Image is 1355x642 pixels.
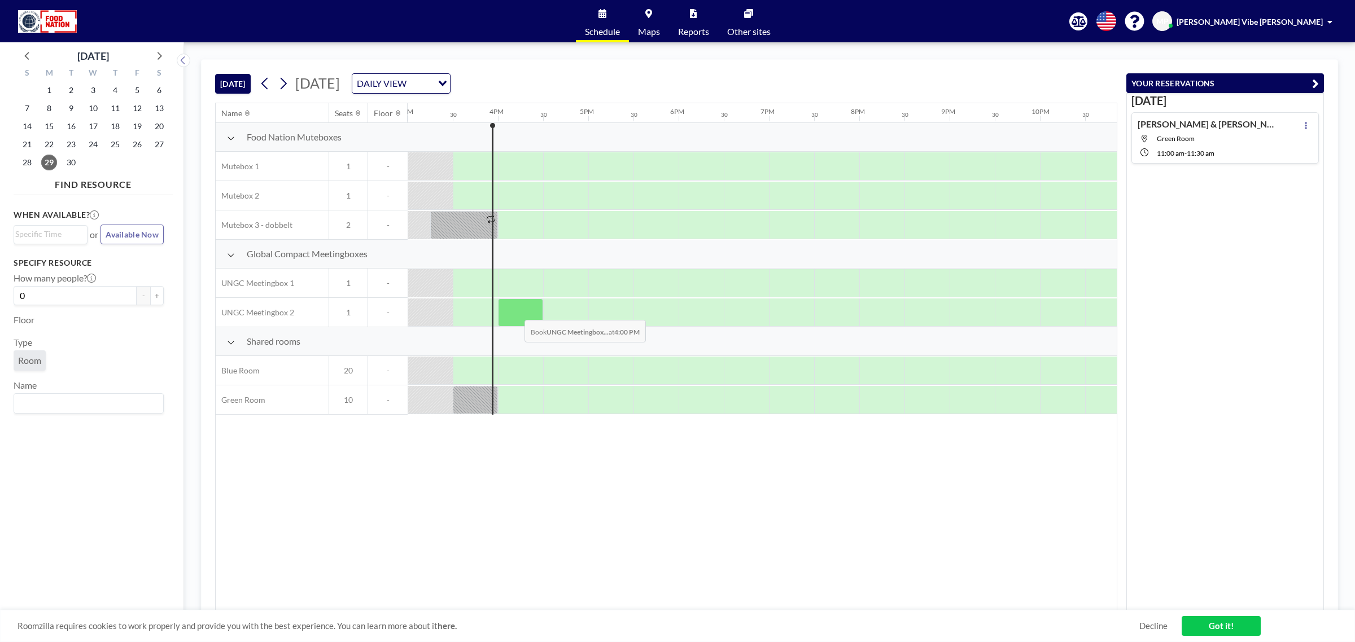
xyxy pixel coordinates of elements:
span: 11:30 AM [1187,149,1214,157]
input: Search for option [15,228,81,240]
div: 30 [811,111,818,118]
div: 4PM [489,107,504,116]
span: - [368,220,408,230]
input: Search for option [410,76,431,91]
div: 9PM [941,107,955,116]
span: Mutebox 1 [216,161,259,172]
span: Other sites [727,27,771,36]
div: S [16,67,38,81]
span: Thursday, September 11, 2025 [107,100,123,116]
span: Monday, September 1, 2025 [41,82,57,98]
img: organization-logo [18,10,77,33]
span: Maps [638,27,660,36]
span: 2 [329,220,368,230]
label: Name [14,380,37,391]
a: here. [438,621,457,631]
div: M [38,67,60,81]
span: - [1184,149,1187,157]
span: Available Now [106,230,159,239]
div: 30 [721,111,728,118]
div: Floor [374,108,393,118]
button: [DATE] [215,74,251,94]
span: Saturday, September 20, 2025 [151,118,167,134]
span: 11:00 AM [1157,149,1184,157]
span: Saturday, September 13, 2025 [151,100,167,116]
button: - [137,286,150,305]
button: + [150,286,164,305]
span: 1 [329,161,368,172]
span: Friday, September 19, 2025 [129,118,145,134]
span: - [368,395,408,405]
span: Wednesday, September 10, 2025 [85,100,101,116]
span: - [368,307,408,318]
div: 8PM [851,107,865,116]
span: Roomzilla requires cookies to work properly and provide you with the best experience. You can lea... [18,621,1139,631]
label: Type [14,337,32,348]
span: Mutebox 2 [216,191,259,201]
div: 30 [902,111,908,118]
span: Thursday, September 4, 2025 [107,82,123,98]
b: 4:00 PM [614,328,640,336]
span: Saturday, September 27, 2025 [151,137,167,152]
span: Food Nation Muteboxes [247,131,342,143]
span: Saturday, September 6, 2025 [151,82,167,98]
span: Green Room [1157,134,1195,143]
span: Wednesday, September 24, 2025 [85,137,101,152]
label: How many people? [14,272,96,284]
span: Reports [678,27,709,36]
span: Friday, September 26, 2025 [129,137,145,152]
span: Tuesday, September 30, 2025 [63,155,79,170]
a: Got it! [1182,616,1261,636]
a: Decline [1139,621,1168,631]
button: YOUR RESERVATIONS [1126,73,1324,93]
div: 5PM [580,107,594,116]
div: 30 [992,111,999,118]
span: Monday, September 8, 2025 [41,100,57,116]
span: Global Compact Meetingboxes [247,248,368,260]
h3: [DATE] [1131,94,1319,108]
span: Tuesday, September 23, 2025 [63,137,79,152]
button: Available Now [100,225,164,244]
span: Sunday, September 7, 2025 [19,100,35,116]
span: Tuesday, September 16, 2025 [63,118,79,134]
label: Floor [14,314,34,326]
span: Wednesday, September 3, 2025 [85,82,101,98]
span: 1 [329,191,368,201]
div: S [148,67,170,81]
div: T [104,67,126,81]
div: 7PM [760,107,775,116]
span: 20 [329,366,368,376]
span: - [368,278,408,288]
span: Green Room [216,395,265,405]
span: Thursday, September 18, 2025 [107,118,123,134]
div: 30 [450,111,457,118]
span: 1 [329,278,368,288]
span: [PERSON_NAME] Vibe [PERSON_NAME] [1177,17,1323,27]
span: - [368,191,408,201]
div: Search for option [14,226,87,243]
span: Blue Room [216,366,260,376]
div: Search for option [352,74,450,93]
span: Mutebox 3 - dobbelt [216,220,292,230]
span: Monday, September 15, 2025 [41,118,57,134]
span: Room [18,355,41,366]
span: DAILY VIEW [355,76,409,91]
div: F [126,67,148,81]
h4: [PERSON_NAME] & [PERSON_NAME] [1138,118,1279,130]
span: 1 [329,307,368,318]
div: W [82,67,104,81]
span: 10 [329,395,368,405]
span: Tuesday, September 2, 2025 [63,82,79,98]
div: Seats [335,108,353,118]
input: Search for option [15,396,157,411]
span: Friday, September 5, 2025 [129,82,145,98]
span: MP [1156,16,1169,27]
span: Sunday, September 14, 2025 [19,118,35,134]
span: Sunday, September 21, 2025 [19,137,35,152]
h4: FIND RESOURCE [14,174,173,190]
div: 30 [631,111,637,118]
div: 10PM [1031,107,1050,116]
span: Sunday, September 28, 2025 [19,155,35,170]
span: Monday, September 22, 2025 [41,137,57,152]
div: [DATE] [77,48,109,64]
